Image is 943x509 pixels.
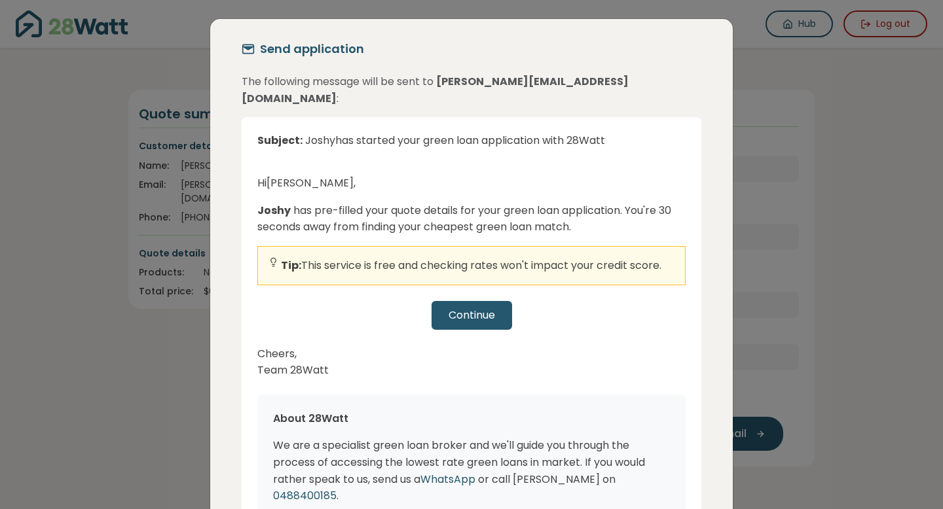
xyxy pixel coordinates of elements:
[257,345,686,379] p: Cheers, Team 28Watt
[257,203,291,218] strong: Joshy
[242,74,629,106] strong: [PERSON_NAME][EMAIL_ADDRESS][DOMAIN_NAME]
[257,133,686,164] div: Joshy has started your green loan application with 28Watt
[257,202,686,236] p: has pre-filled your quote details for your green loan application. You're 30 seconds away from fi...
[273,437,670,504] p: We are a specialist green loan broker and we'll guide you through the process of accessing the lo...
[281,257,661,274] p: This service is free and checking rates won't impact your credit score.
[281,258,301,273] strong: Tip:
[273,411,348,426] span: About 28Watt
[257,133,303,148] strong: Subject:
[420,472,475,487] span: WhatsApp
[257,175,686,192] p: Hi [PERSON_NAME] ,
[242,73,701,107] p: The following message will be sent to :
[260,40,364,58] h5: Send application
[273,488,337,503] span: 0488400185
